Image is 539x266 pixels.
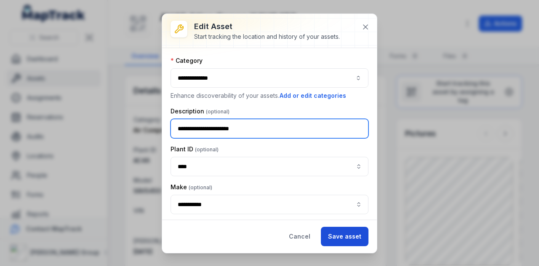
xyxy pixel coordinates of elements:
label: Description [171,107,229,116]
button: Add or edit categories [279,91,347,100]
input: asset-edit:cf[e286c480-ed88-4656-934e-cbe2f059b42e]-label [171,157,368,176]
h3: Edit asset [194,21,340,32]
label: Category [171,56,203,65]
p: Enhance discoverability of your assets. [171,91,368,100]
label: Make [171,183,212,191]
button: Save asset [321,227,368,246]
button: Cancel [282,227,318,246]
label: Plant ID [171,145,219,153]
input: asset-edit:cf[8551d161-b1ce-4bc5-a3dd-9fa232d53e47]-label [171,195,368,214]
div: Start tracking the location and history of your assets. [194,32,340,41]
